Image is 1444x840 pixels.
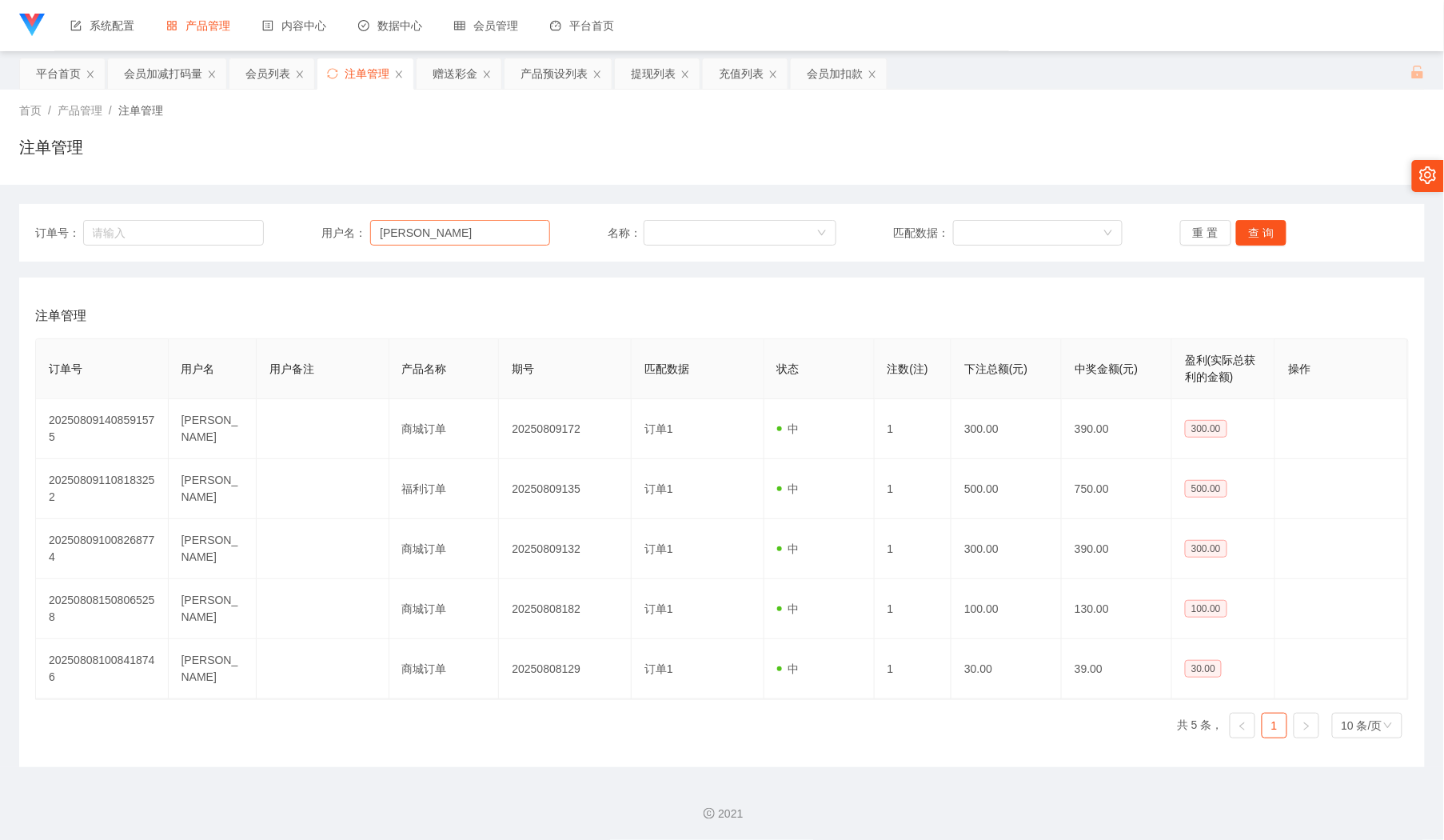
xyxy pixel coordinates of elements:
[402,362,447,375] span: 产品名称
[109,104,112,117] span: /
[19,104,42,117] span: 首页
[118,104,163,117] span: 注单管理
[521,58,588,89] div: 产品预设列表
[680,70,690,79] i: 图标: close
[1062,639,1172,699] td: 39.00
[394,70,404,79] i: 图标: close
[83,220,265,246] input: 请输入
[1230,713,1255,738] li: 上一页
[36,399,169,459] td: 202508091408591575
[777,422,800,435] span: 中
[169,639,257,699] td: [PERSON_NAME]
[36,639,169,699] td: 202508081008418746
[499,399,632,459] td: 20250809172
[875,579,952,639] td: 1
[207,70,217,79] i: 图标: close
[169,459,257,519] td: [PERSON_NAME]
[777,662,800,675] span: 中
[35,225,83,242] span: 订单号：
[807,58,863,89] div: 会员加扣款
[1342,714,1382,738] div: 10 条/页
[358,20,369,31] i: 图标: check-circle-o
[181,362,215,375] span: 用户名
[644,362,689,375] span: 匹配数据
[608,225,644,242] span: 名称：
[1062,579,1172,639] td: 130.00
[169,519,257,579] td: [PERSON_NAME]
[389,459,500,519] td: 福利订单
[36,579,169,639] td: 202508081508065258
[875,639,952,699] td: 1
[433,58,477,89] div: 赠送彩金
[719,58,764,89] div: 充值列表
[951,399,1062,459] td: 300.00
[1410,65,1425,79] i: 图标: unlock
[951,639,1062,699] td: 30.00
[777,482,800,495] span: 中
[499,579,632,639] td: 20250808182
[454,19,518,32] span: 会员管理
[58,104,102,117] span: 产品管理
[1238,722,1247,731] i: 图标: left
[1302,722,1311,731] i: 图标: right
[245,58,290,89] div: 会员列表
[592,70,602,79] i: 图标: close
[768,70,778,79] i: 图标: close
[358,19,422,32] span: 数据中心
[644,542,673,555] span: 订单1
[36,519,169,579] td: 202508091008268774
[964,362,1027,375] span: 下注总额(元)
[262,20,273,31] i: 图标: profile
[777,602,800,615] span: 中
[482,70,492,79] i: 图标: close
[70,20,82,31] i: 图标: form
[124,58,202,89] div: 会员加减打码量
[327,68,338,79] i: 图标: sync
[888,362,928,375] span: 注数(注)
[295,70,305,79] i: 图标: close
[631,58,676,89] div: 提现列表
[1185,420,1227,438] span: 300.00
[1263,714,1286,738] a: 1
[389,579,500,639] td: 商城订单
[370,220,550,246] input: 请输入
[262,19,326,32] span: 内容中心
[36,459,169,519] td: 202508091108183252
[321,225,370,242] span: 用户名：
[269,362,314,375] span: 用户备注
[644,662,673,675] span: 订单1
[19,135,83,159] h1: 注单管理
[169,579,257,639] td: [PERSON_NAME]
[644,602,673,615] span: 订单1
[644,482,673,495] span: 订单1
[951,579,1062,639] td: 100.00
[951,459,1062,519] td: 500.00
[1419,166,1437,184] i: 图标: setting
[777,542,800,555] span: 中
[86,70,95,79] i: 图标: close
[1177,713,1223,738] li: 共 5 条，
[1294,713,1319,738] li: 下一页
[875,459,952,519] td: 1
[454,20,465,31] i: 图标: table
[644,422,673,435] span: 订单1
[345,58,389,89] div: 注单管理
[169,399,257,459] td: [PERSON_NAME]
[868,70,877,79] i: 图标: close
[1185,660,1222,678] span: 30.00
[35,306,86,326] span: 注单管理
[1383,721,1393,732] i: 图标: down
[951,519,1062,579] td: 300.00
[1062,459,1172,519] td: 750.00
[1180,220,1231,246] button: 重 置
[1185,540,1227,558] span: 300.00
[777,362,800,375] span: 状态
[499,519,632,579] td: 20250809132
[499,639,632,699] td: 20250808129
[1103,228,1113,239] i: 图标: down
[70,19,134,32] span: 系统配置
[389,519,500,579] td: 商城订单
[499,459,632,519] td: 20250809135
[49,362,82,375] span: 订单号
[512,362,534,375] span: 期号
